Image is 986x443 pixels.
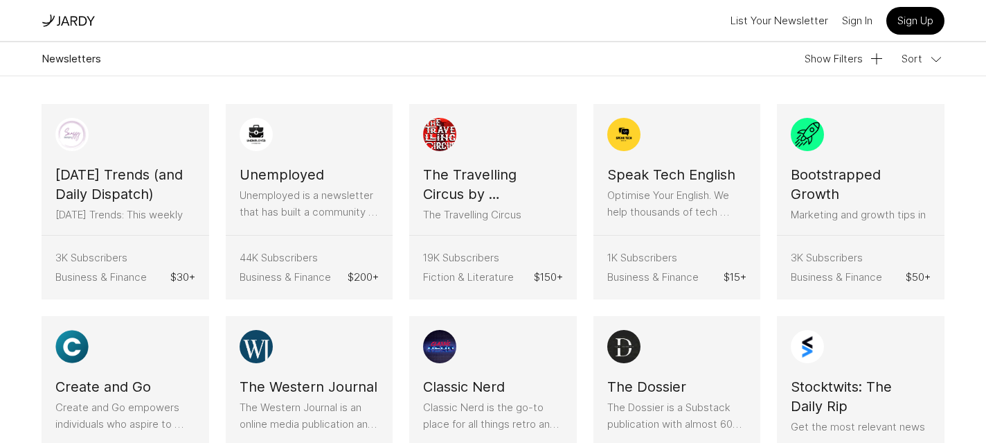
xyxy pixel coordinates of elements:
button: Tuesday Trends (and Daily Dispatch) logo [DATE] Trends (and Daily Dispatch) [DATE] Trends: This w... [42,104,209,299]
button: Sort [902,51,944,67]
img: tatem logo [55,13,95,28]
span: Business & Finance [55,269,147,286]
span: Business & Finance [607,269,699,286]
span: $30+ [170,269,195,286]
button: Bootstrapped Growth logo Bootstrapped Growth Marketing and growth tips in a 2 minute read. Easy ‘... [777,104,944,299]
p: Classic Nerd is the go-to place for all things retro and trivia. It engages a large daily audienc... [423,399,563,433]
p: Optimise Your English. We help thousands of tech professionals build a modern business vocabulary... [607,187,747,220]
h3: Create and Go [55,377,151,397]
h3: Unemployed [240,165,324,184]
h3: Speak Tech English [607,165,735,184]
img: Unemployed logo [240,118,273,151]
span: $50+ [906,269,931,286]
span: $150+ [534,269,563,286]
h3: [DATE] Trends (and Daily Dispatch) [55,165,195,204]
span: 44K Subscribers [240,250,318,266]
span: 1K Subscribers [607,250,677,266]
img: Classic Nerd logo [423,330,456,363]
button: Speak Tech English logo Speak Tech English Optimise Your English. We help thousands of tech profe... [593,104,761,299]
h3: The Western Journal [240,377,377,397]
img: Create and Go logo [55,330,89,363]
img: The Travelling Circus by Mark Watson logo [423,118,456,151]
p: Unemployed is a newsletter that has built a community of students and new grads who receive the b... [240,187,379,220]
button: The Travelling Circus by Mark Watson logo The Travelling Circus by [PERSON_NAME] The Travelling C... [409,104,577,299]
img: Speak Tech English logo [607,118,640,151]
img: The Dossier logo [607,330,640,363]
button: List Your Newsletter [730,10,828,32]
h3: Bootstrapped Growth [791,165,931,204]
button: Show Filters [805,51,885,67]
p: Newsletters [42,51,101,67]
a: Sign Up [886,7,944,35]
span: $15+ [724,269,746,286]
span: 3K Subscribers [55,250,127,266]
p: Marketing and growth tips in a 2 minute read. Easy ‘How-to’ guides, examples and time saving tool... [791,207,931,240]
span: Business & Finance [791,269,882,286]
button: Unemployed logo Unemployed Unemployed is a newsletter that has built a community of students and ... [226,104,393,299]
img: Bootstrapped Growth logo [791,118,824,151]
h3: Stocktwits: The Daily Rip [791,377,931,416]
h3: The Dossier [607,377,686,397]
p: Create and Go empowers individuals who aspire to break free from the traditional 9-5 grind and em... [55,399,195,433]
span: 19K Subscribers [423,250,499,266]
span: 3K Subscribers [791,250,863,266]
p: The Western Journal is an online media publication and streaming service that creates educating, ... [240,399,379,433]
h3: The Travelling Circus by [PERSON_NAME] [423,165,563,204]
img: Tuesday Trends (and Daily Dispatch) logo [55,118,89,151]
p: The Travelling Circus features serial fiction by multi-award-winning, best-selling author [PERSON... [423,207,563,240]
a: Sign In [842,10,872,32]
span: $200+ [348,269,379,286]
h3: Classic Nerd [423,377,505,397]
img: The Western Journal logo [240,330,273,363]
p: [DATE] Trends: This weekly email is the one readers make time for. It delivers early product tren... [55,207,195,240]
span: Business & Finance [240,269,331,286]
p: The Dossier is a Substack publication with almost 60k free subscribers. We talk about news and po... [607,399,747,433]
img: Stocktwits: The Daily Rip logo [791,330,824,363]
span: Fiction & Literature [423,269,514,286]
